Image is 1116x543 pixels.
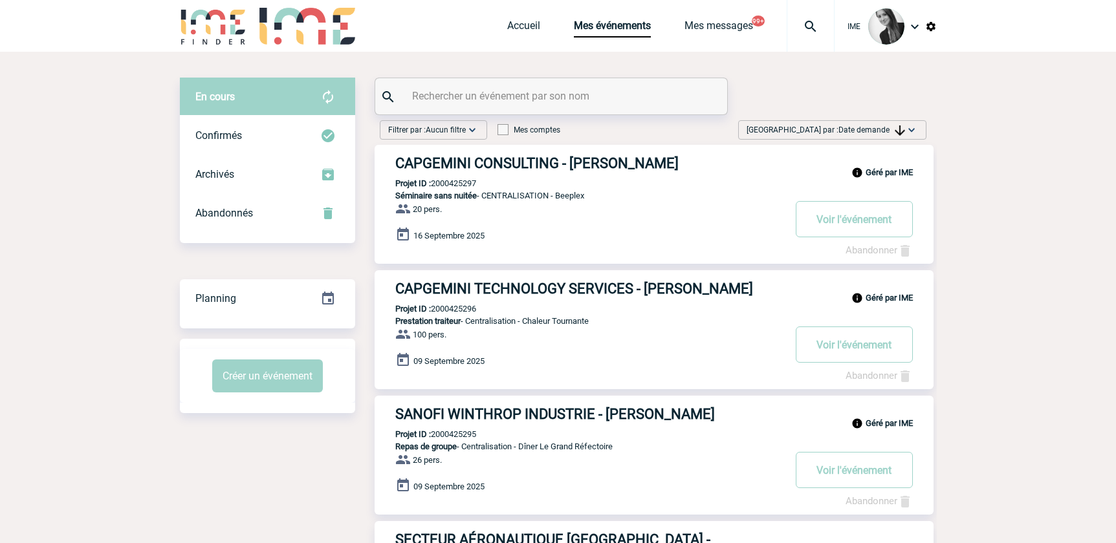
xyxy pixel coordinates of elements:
[395,191,477,200] span: Séminaire sans nuitée
[409,87,697,105] input: Rechercher un événement par son nom
[375,429,476,439] p: 2000425295
[413,204,442,214] span: 20 pers.
[796,452,913,488] button: Voir l'événement
[413,482,485,491] span: 09 Septembre 2025
[395,178,431,188] b: Projet ID :
[375,406,934,422] a: SANOFI WINTHROP INDUSTRIE - [PERSON_NAME]
[838,125,905,134] span: Date demande
[195,129,242,142] span: Confirmés
[180,155,355,194] div: Retrouvez ici tous les événements que vous avez décidé d'archiver
[796,201,913,237] button: Voir l'événement
[851,418,863,429] img: info_black_24dp.svg
[395,429,431,439] b: Projet ID :
[180,279,355,317] a: Planning
[180,194,355,233] div: Retrouvez ici tous vos événements annulés
[375,316,783,326] p: - Centralisation - Chaleur Tournante
[375,155,934,171] a: CAPGEMINI CONSULTING - [PERSON_NAME]
[866,167,913,177] b: Géré par IME
[426,125,466,134] span: Aucun filtre
[507,19,540,37] a: Accueil
[868,8,904,45] img: 101050-0.jpg
[848,22,860,31] span: IME
[395,304,431,314] b: Projet ID :
[180,78,355,116] div: Retrouvez ici tous vos évènements avant confirmation
[851,167,863,178] img: info_black_24dp.svg
[180,8,247,45] img: IME-Finder
[195,292,236,304] span: Planning
[466,123,479,136] img: baseline_expand_more_white_24dp-b.png
[846,495,913,507] a: Abandonner
[388,123,466,136] span: Filtrer par :
[895,125,905,136] img: arrow_downward.png
[395,155,783,171] h3: CAPGEMINI CONSULTING - [PERSON_NAME]
[498,125,560,134] label: Mes comptes
[375,281,934,297] a: CAPGEMINI TECHNOLOGY SERVICES - [PERSON_NAME]
[195,90,235,103] span: En cours
[752,16,765,27] button: 99+
[684,19,753,37] a: Mes messages
[395,406,783,422] h3: SANOFI WINTHROP INDUSTRIE - [PERSON_NAME]
[413,330,446,339] span: 100 pers.
[413,231,485,240] span: 16 Septembre 2025
[212,359,323,392] button: Créer un événement
[846,370,913,381] a: Abandonner
[195,207,253,219] span: Abandonnés
[180,279,355,318] div: Retrouvez ici tous vos événements organisés par date et état d'avancement
[395,442,457,451] span: Repas de groupe
[747,123,905,136] span: [GEOGRAPHIC_DATA] par :
[375,178,476,188] p: 2000425297
[413,356,485,366] span: 09 Septembre 2025
[375,191,783,200] p: - CENTRALISATION - Beeplex
[846,244,913,256] a: Abandonner
[851,292,863,304] img: info_black_24dp.svg
[905,123,918,136] img: baseline_expand_more_white_24dp-b.png
[866,293,913,303] b: Géré par IME
[395,281,783,297] h3: CAPGEMINI TECHNOLOGY SERVICES - [PERSON_NAME]
[395,316,461,326] span: Prestation traiteur
[866,418,913,428] b: Géré par IME
[574,19,651,37] a: Mes événements
[796,326,913,363] button: Voir l'événement
[195,168,234,180] span: Archivés
[375,304,476,314] p: 2000425296
[375,442,783,451] p: - Centralisation - Dîner Le Grand Réfectoire
[413,455,442,465] span: 26 pers.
